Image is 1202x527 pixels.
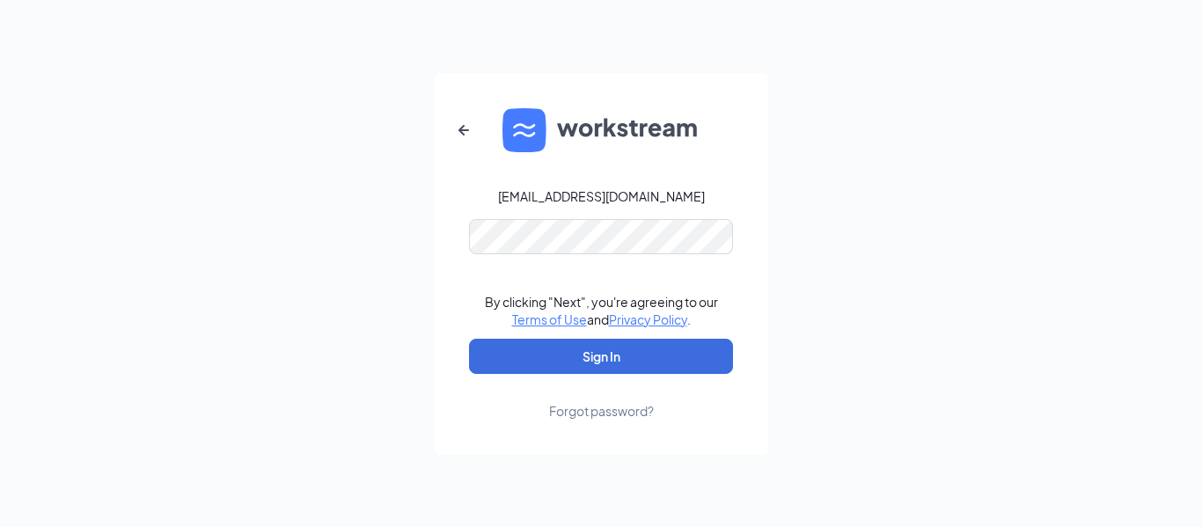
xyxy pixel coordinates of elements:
div: [EMAIL_ADDRESS][DOMAIN_NAME] [498,187,705,205]
img: WS logo and Workstream text [502,108,700,152]
a: Terms of Use [512,311,587,327]
svg: ArrowLeftNew [453,120,474,141]
div: By clicking "Next", you're agreeing to our and . [485,293,718,328]
a: Privacy Policy [609,311,687,327]
button: ArrowLeftNew [443,109,485,151]
div: Forgot password? [549,402,654,420]
button: Sign In [469,339,733,374]
a: Forgot password? [549,374,654,420]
